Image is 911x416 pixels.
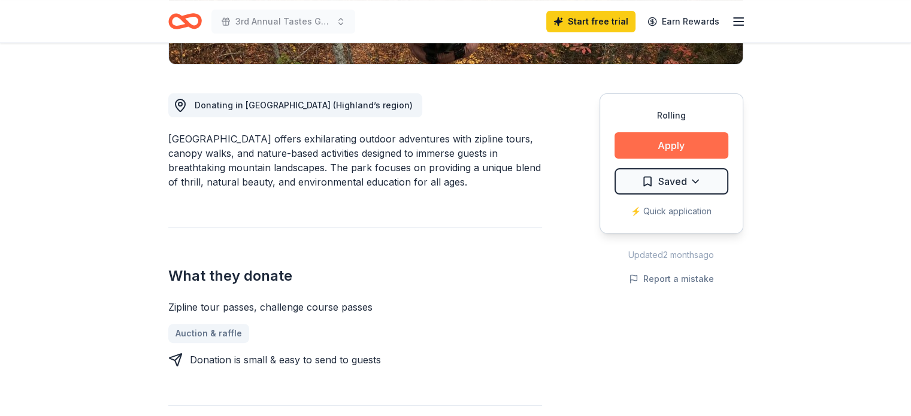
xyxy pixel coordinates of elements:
[211,10,355,34] button: 3rd Annual Tastes Good Sounds Good
[168,132,542,189] div: [GEOGRAPHIC_DATA] offers exhilarating outdoor adventures with zipline tours, canopy walks, and na...
[168,300,542,314] div: Zipline tour passes, challenge course passes
[629,272,714,286] button: Report a mistake
[600,248,743,262] div: Updated 2 months ago
[546,11,635,32] a: Start free trial
[615,204,728,218] div: ⚡️ Quick application
[615,168,728,195] button: Saved
[168,324,249,343] a: Auction & raffle
[658,174,687,189] span: Saved
[190,353,381,367] div: Donation is small & easy to send to guests
[615,108,728,123] div: Rolling
[235,14,331,29] span: 3rd Annual Tastes Good Sounds Good
[168,7,202,35] a: Home
[168,266,542,286] h2: What they donate
[615,132,728,159] button: Apply
[640,11,727,32] a: Earn Rewards
[195,100,413,110] span: Donating in [GEOGRAPHIC_DATA] (Highland’s region)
